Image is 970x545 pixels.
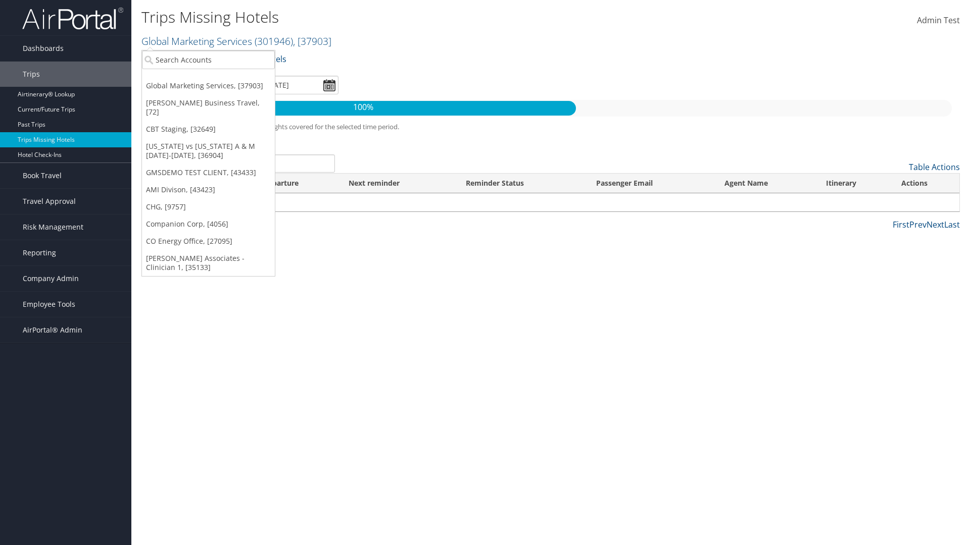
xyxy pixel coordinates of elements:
span: AirPortal® Admin [23,317,82,343]
span: ( 301946 ) [255,34,293,48]
span: , [ 37903 ] [293,34,331,48]
input: Search Accounts [142,50,275,69]
a: [PERSON_NAME] Business Travel, [72] [142,94,275,121]
img: airportal-logo.png [22,7,123,30]
p: Filter: [141,53,687,66]
h1: Trips Missing Hotels [141,7,687,28]
a: CHG, [9757] [142,198,275,215]
span: Trips [23,62,40,87]
span: Company Admin [23,266,79,291]
th: Agent Name [715,174,817,193]
p: 100% [151,101,576,114]
a: Admin Test [917,5,960,36]
span: Reporting [23,240,56,265]
a: Global Marketing Services [141,34,331,48]
th: Departure: activate to sort column ascending [254,174,339,193]
a: [US_STATE] vs [US_STATE] A & M [DATE]-[DATE], [36904] [142,138,275,164]
span: Employee Tools [23,292,75,317]
a: Next [927,219,944,230]
th: Itinerary [817,174,892,193]
a: GMSDEMO TEST CLIENT, [43433] [142,164,275,181]
a: [PERSON_NAME] Associates - Clinician 1, [35133] [142,250,275,276]
span: Dashboards [23,36,64,61]
h5: * progress bar represents overnights covered for the selected time period. [149,122,952,132]
a: CBT Staging, [32649] [142,121,275,138]
span: Book Travel [23,163,62,188]
span: Risk Management [23,214,83,240]
a: First [893,219,909,230]
span: Admin Test [917,15,960,26]
input: [DATE] - [DATE] [232,76,338,94]
a: Companion Corp, [4056] [142,215,275,233]
th: Reminder Status [457,174,587,193]
span: Travel Approval [23,189,76,214]
a: Last [944,219,960,230]
td: All overnight stays are covered. [142,193,959,211]
th: Passenger Email: activate to sort column ascending [587,174,715,193]
a: Table Actions [909,161,960,173]
a: CO Energy Office, [27095] [142,233,275,250]
th: Actions [892,174,959,193]
th: Next reminder [339,174,456,193]
a: Prev [909,219,927,230]
a: Global Marketing Services, [37903] [142,77,275,94]
a: AMI Divison, [43423] [142,181,275,198]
